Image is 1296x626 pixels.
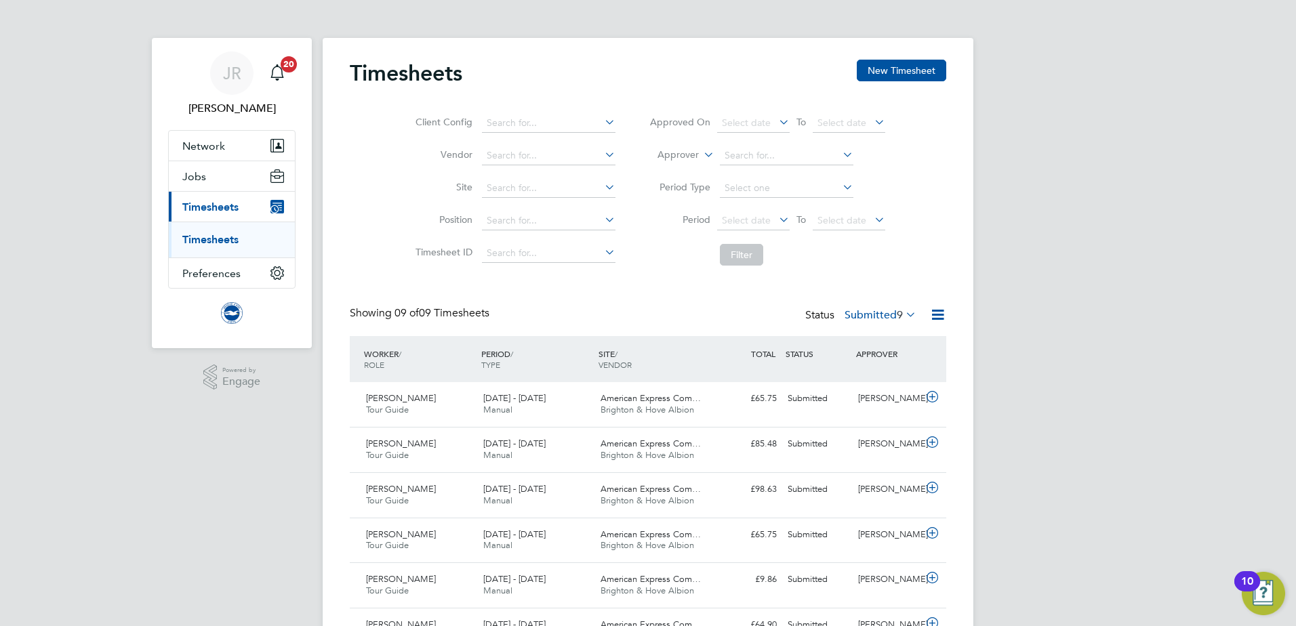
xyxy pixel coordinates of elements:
[712,568,782,591] div: £9.86
[366,392,436,404] span: [PERSON_NAME]
[483,404,512,415] span: Manual
[169,258,295,288] button: Preferences
[361,341,478,377] div: WORKER
[853,388,923,410] div: [PERSON_NAME]
[853,433,923,455] div: [PERSON_NAME]
[483,573,546,585] span: [DATE] - [DATE]
[712,478,782,501] div: £98.63
[350,306,492,320] div: Showing
[595,341,712,377] div: SITE
[394,306,419,320] span: 09 of
[1242,572,1285,615] button: Open Resource Center, 10 new notifications
[845,308,916,322] label: Submitted
[483,483,546,495] span: [DATE] - [DATE]
[805,306,919,325] div: Status
[853,341,923,366] div: APPROVER
[366,573,436,585] span: [PERSON_NAME]
[615,348,617,359] span: /
[782,478,853,501] div: Submitted
[483,392,546,404] span: [DATE] - [DATE]
[720,179,853,198] input: Select one
[411,246,472,258] label: Timesheet ID
[712,388,782,410] div: £65.75
[649,213,710,226] label: Period
[712,524,782,546] div: £65.75
[366,585,409,596] span: Tour Guide
[411,181,472,193] label: Site
[817,117,866,129] span: Select date
[601,438,701,449] span: American Express Com…
[720,146,853,165] input: Search for...
[394,306,489,320] span: 09 Timesheets
[482,179,615,198] input: Search for...
[482,211,615,230] input: Search for...
[169,192,295,222] button: Timesheets
[399,348,401,359] span: /
[601,392,701,404] span: American Express Com…
[792,211,810,228] span: To
[483,585,512,596] span: Manual
[712,433,782,455] div: £85.48
[182,140,225,152] span: Network
[782,388,853,410] div: Submitted
[782,524,853,546] div: Submitted
[366,483,436,495] span: [PERSON_NAME]
[782,433,853,455] div: Submitted
[281,56,297,72] span: 20
[168,100,296,117] span: Joe Radley-Martin
[599,359,632,370] span: VENDOR
[483,528,546,540] span: [DATE] - [DATE]
[482,146,615,165] input: Search for...
[483,438,546,449] span: [DATE] - [DATE]
[601,483,701,495] span: American Express Com…
[168,51,296,117] a: JR[PERSON_NAME]
[482,114,615,133] input: Search for...
[897,308,903,322] span: 9
[364,359,384,370] span: ROLE
[222,376,260,388] span: Engage
[483,539,512,551] span: Manual
[483,495,512,506] span: Manual
[722,214,771,226] span: Select date
[411,148,472,161] label: Vendor
[366,438,436,449] span: [PERSON_NAME]
[638,148,699,162] label: Approver
[222,364,260,376] span: Powered by
[169,222,295,257] div: Timesheets
[853,568,923,591] div: [PERSON_NAME]
[182,170,206,183] span: Jobs
[649,116,710,128] label: Approved On
[601,539,694,551] span: Brighton & Hove Albion
[411,213,472,226] label: Position
[169,161,295,191] button: Jobs
[152,38,312,348] nav: Main navigation
[182,267,241,280] span: Preferences
[366,495,409,506] span: Tour Guide
[722,117,771,129] span: Select date
[168,302,296,324] a: Go to home page
[601,528,701,540] span: American Express Com…
[510,348,513,359] span: /
[221,302,243,324] img: brightonandhovealbion-logo-retina.png
[720,244,763,266] button: Filter
[366,528,436,540] span: [PERSON_NAME]
[601,585,694,596] span: Brighton & Hove Albion
[169,131,295,161] button: Network
[853,478,923,501] div: [PERSON_NAME]
[601,573,701,585] span: American Express Com…
[182,201,239,213] span: Timesheets
[601,449,694,461] span: Brighton & Hove Albion
[782,568,853,591] div: Submitted
[366,404,409,415] span: Tour Guide
[1241,581,1253,599] div: 10
[601,495,694,506] span: Brighton & Hove Albion
[366,449,409,461] span: Tour Guide
[482,244,615,263] input: Search for...
[817,214,866,226] span: Select date
[182,233,239,246] a: Timesheets
[857,60,946,81] button: New Timesheet
[782,341,853,366] div: STATUS
[649,181,710,193] label: Period Type
[223,64,241,82] span: JR
[366,539,409,551] span: Tour Guide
